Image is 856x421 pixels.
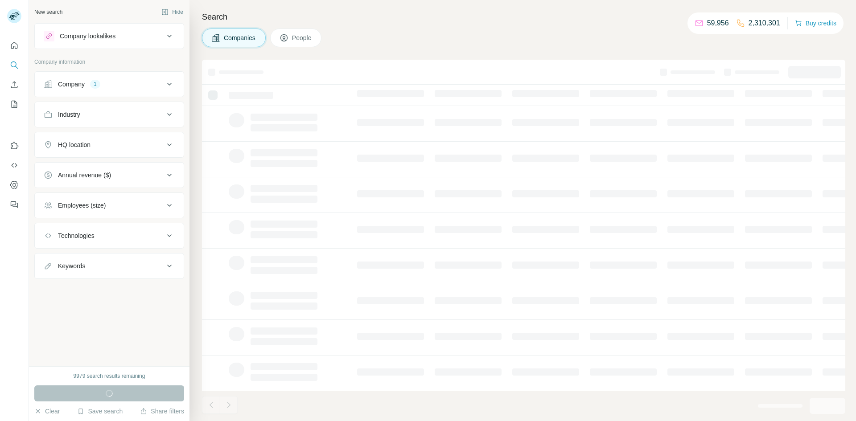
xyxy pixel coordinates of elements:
[90,80,100,88] div: 1
[35,225,184,246] button: Technologies
[224,33,256,42] span: Companies
[7,96,21,112] button: My lists
[749,18,780,29] p: 2,310,301
[7,37,21,53] button: Quick start
[140,407,184,416] button: Share filters
[795,17,836,29] button: Buy credits
[35,195,184,216] button: Employees (size)
[35,255,184,277] button: Keywords
[7,138,21,154] button: Use Surfe on LinkedIn
[155,5,189,19] button: Hide
[7,196,21,213] button: Feedback
[58,231,95,240] div: Technologies
[58,80,85,89] div: Company
[35,104,184,125] button: Industry
[35,164,184,186] button: Annual revenue ($)
[58,201,106,210] div: Employees (size)
[35,25,184,47] button: Company lookalikes
[707,18,729,29] p: 59,956
[77,407,123,416] button: Save search
[7,57,21,73] button: Search
[7,157,21,173] button: Use Surfe API
[74,372,145,380] div: 9979 search results remaining
[35,74,184,95] button: Company1
[202,11,845,23] h4: Search
[34,58,184,66] p: Company information
[34,407,60,416] button: Clear
[35,134,184,155] button: HQ location
[60,32,115,41] div: Company lookalikes
[7,77,21,93] button: Enrich CSV
[7,177,21,193] button: Dashboard
[34,8,62,16] div: New search
[58,110,80,119] div: Industry
[58,171,111,180] div: Annual revenue ($)
[58,140,91,149] div: HQ location
[58,262,85,270] div: Keywords
[292,33,313,42] span: People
